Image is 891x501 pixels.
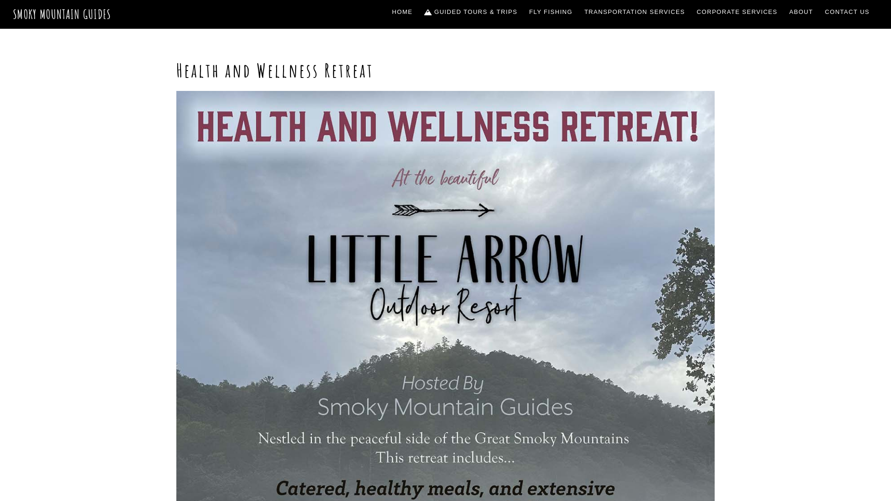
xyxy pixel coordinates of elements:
a: Home [388,2,416,22]
a: Contact Us [821,2,873,22]
a: Transportation Services [581,2,688,22]
h1: Health and Wellness Retreat [176,59,715,82]
a: Corporate Services [693,2,781,22]
a: About [786,2,817,22]
a: Smoky Mountain Guides [13,6,111,22]
a: Fly Fishing [526,2,576,22]
a: Guided Tours & Trips [421,2,521,22]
